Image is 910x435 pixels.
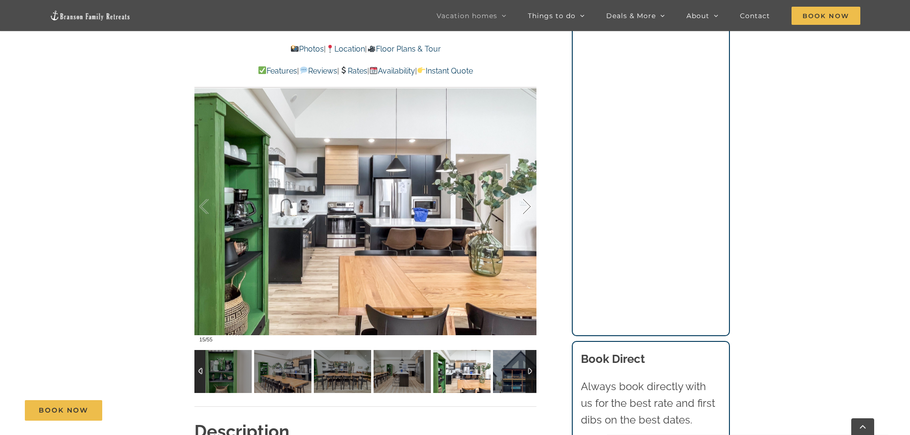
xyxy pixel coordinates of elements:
[606,12,656,19] span: Deals & More
[50,10,131,21] img: Branson Family Retreats Logo
[290,44,324,53] a: Photos
[258,66,266,74] img: ✅
[437,12,497,19] span: Vacation homes
[25,400,102,421] a: Book Now
[326,44,365,53] a: Location
[254,350,311,393] img: Thistle-Cottage-vacation-home-private-pool-Table-Rock-Lake-1125-scaled.jpg-nggid041410-ngg0dyn-12...
[194,43,536,55] p: | |
[368,45,375,53] img: 🎥
[493,350,550,393] img: Thistle-Cottage-vacation-home-private-pool-Table-Rock-Lake-1176-scaled.jpg-nggid041378-ngg0dyn-12...
[792,7,860,25] span: Book Now
[740,12,770,19] span: Contact
[367,44,440,53] a: Floor Plans & Tour
[418,66,425,74] img: 👉
[370,66,377,74] img: 📆
[194,350,252,393] img: Thistle-Cottage-vacation-home-private-pool-Table-Rock-Lake-1164-scaled.jpg-nggid041384-ngg0dyn-12...
[39,406,88,414] span: Book Now
[339,66,367,75] a: Rates
[528,12,576,19] span: Things to do
[340,66,347,74] img: 💲
[686,12,709,19] span: About
[374,350,431,393] img: Thistle-Cottage-vacation-home-private-pool-Table-Rock-Lake-1123-scaled.jpg-nggid041408-ngg0dyn-12...
[581,352,645,366] b: Book Direct
[433,350,491,393] img: Thistle-Cottage-vacation-home-private-pool-Table-Rock-Lake-1127-scaled.jpg-nggid041412-ngg0dyn-12...
[417,66,473,75] a: Instant Quote
[314,350,371,393] img: Thistle-Cottage-vacation-home-private-pool-Table-Rock-Lake-1126-scaled.jpg-nggid041411-ngg0dyn-12...
[299,66,337,75] a: Reviews
[369,66,415,75] a: Availability
[194,65,536,77] p: | | | |
[581,378,720,429] p: Always book directly with us for the best rate and first dibs on the best dates.
[291,45,299,53] img: 📸
[326,45,334,53] img: 📍
[258,66,297,75] a: Features
[300,66,308,74] img: 💬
